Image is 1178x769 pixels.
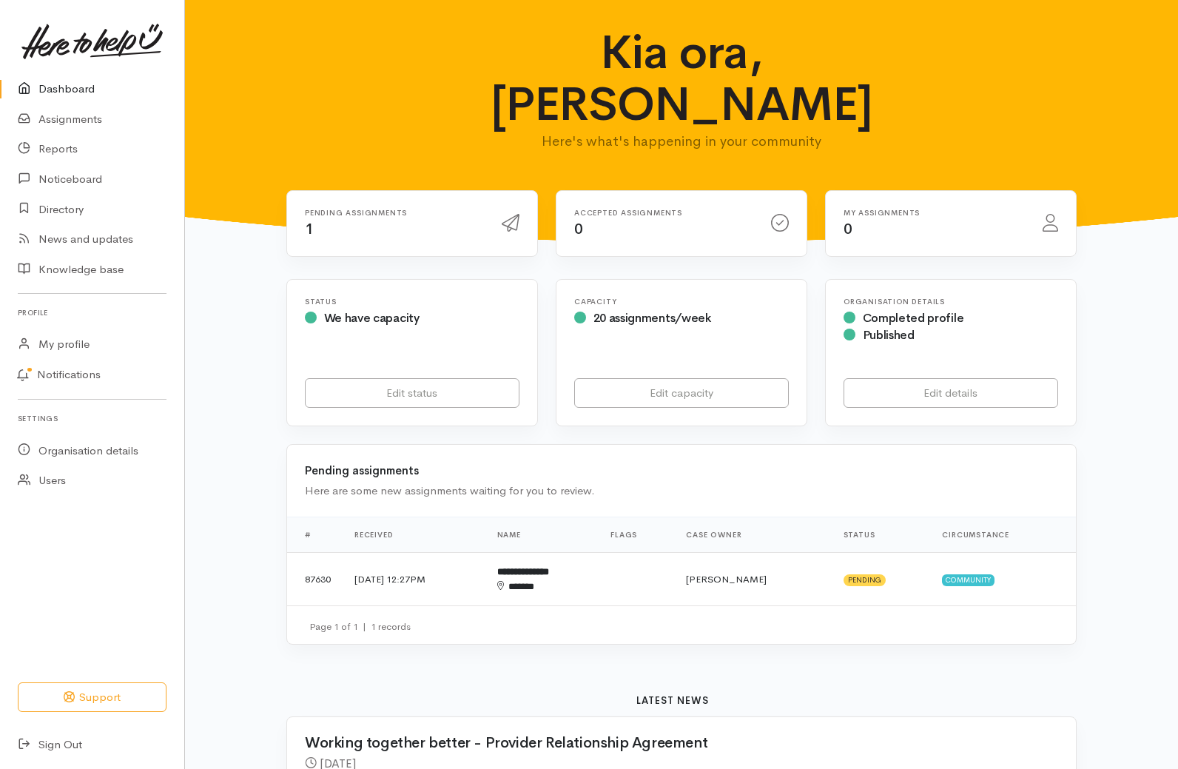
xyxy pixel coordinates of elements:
[636,694,709,707] b: Latest news
[574,378,789,409] a: Edit capacity
[18,303,166,323] h6: Profile
[305,298,519,306] h6: Status
[844,220,852,238] span: 0
[18,409,166,429] h6: Settings
[18,682,166,713] button: Support
[844,574,886,586] span: Pending
[599,517,674,553] th: Flags
[305,735,1040,751] h2: Working together better - Provider Relationship Agreement
[305,378,519,409] a: Edit status
[844,209,1025,217] h6: My assignments
[844,378,1058,409] a: Edit details
[343,517,485,553] th: Received
[287,517,343,553] th: #
[674,517,831,553] th: Case Owner
[485,517,599,553] th: Name
[309,620,411,633] small: Page 1 of 1 1 records
[305,220,314,238] span: 1
[863,310,964,326] span: Completed profile
[942,574,994,586] span: Community
[863,327,915,343] span: Published
[844,298,1058,306] h6: Organisation Details
[574,209,753,217] h6: Accepted assignments
[574,220,583,238] span: 0
[363,620,366,633] span: |
[324,310,420,326] span: We have capacity
[343,553,485,606] td: [DATE] 12:27PM
[451,27,912,131] h1: Kia ora, [PERSON_NAME]
[574,298,789,306] h6: Capacity
[287,553,343,606] td: 87630
[305,463,419,477] b: Pending assignments
[451,131,912,152] p: Here's what's happening in your community
[930,517,1076,553] th: Circumstance
[674,553,831,606] td: [PERSON_NAME]
[832,517,931,553] th: Status
[305,209,484,217] h6: Pending assignments
[593,310,711,326] span: 20 assignments/week
[305,483,1058,500] div: Here are some new assignments waiting for you to review.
